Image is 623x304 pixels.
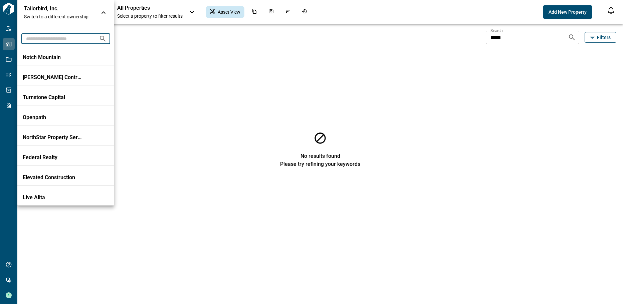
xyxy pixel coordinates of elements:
[24,5,84,12] p: Tailorbird, Inc.
[23,114,83,121] p: Openpath
[23,194,83,201] p: Live Alita
[24,13,94,20] span: Switch to a different ownership
[23,134,83,141] p: NorthStar Property Services
[23,174,83,181] p: Elevated Construction
[23,154,83,161] p: Federal Realty
[23,74,83,81] p: [PERSON_NAME] Contracting
[96,32,110,45] button: Search organizations
[23,94,83,101] p: Turnstone Capital
[23,54,83,61] p: Notch Mountain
